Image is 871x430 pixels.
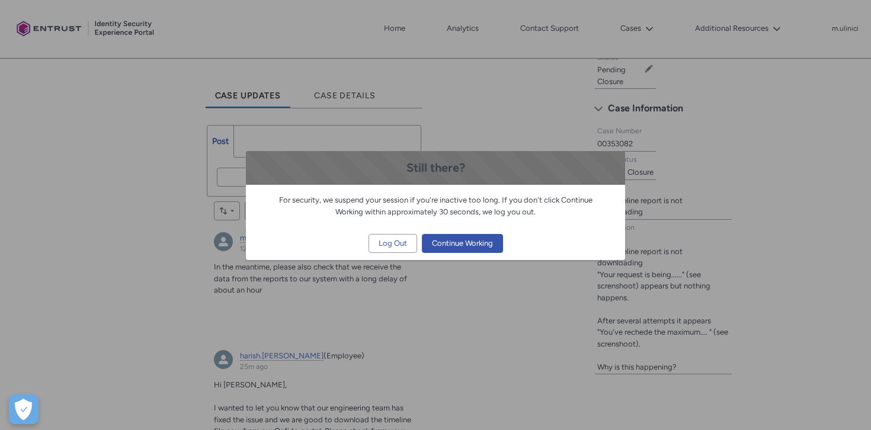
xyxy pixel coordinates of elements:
[379,235,407,252] span: Log Out
[9,394,39,424] div: Cookie Preferences
[406,161,465,175] span: Still there?
[369,234,417,253] button: Log Out
[432,235,493,252] span: Continue Working
[9,394,39,424] button: Open Preferences
[422,234,503,253] button: Continue Working
[279,195,593,216] span: For security, we suspend your session if you're inactive too long. If you don't click Continue Wo...
[816,376,871,430] iframe: Qualified Messenger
